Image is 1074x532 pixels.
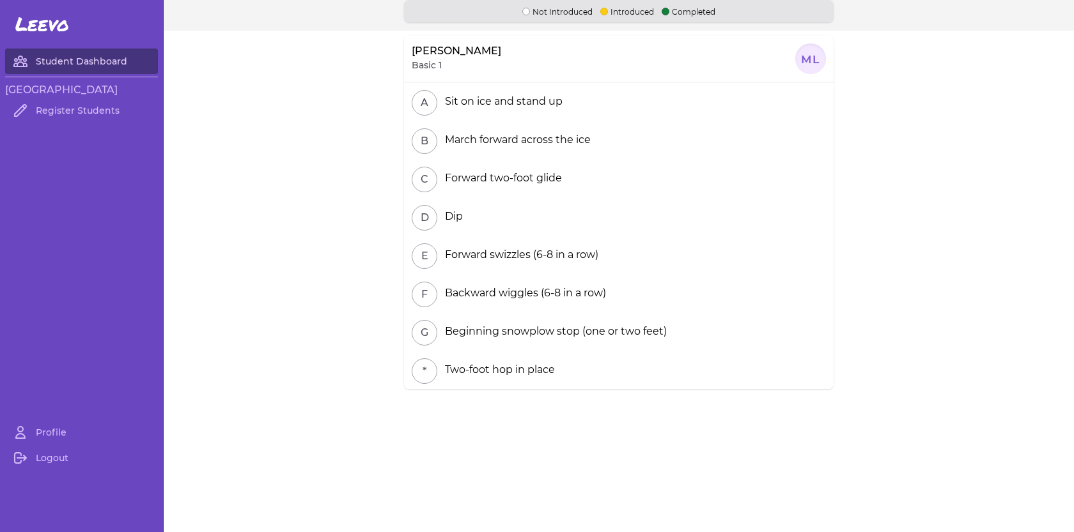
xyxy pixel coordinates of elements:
button: E [412,243,437,269]
div: Backward wiggles (6-8 in a row) [440,285,606,301]
a: Profile [5,420,158,445]
div: Dip [440,209,463,224]
button: C [412,167,437,192]
button: D [412,205,437,231]
div: Sit on ice and stand up [440,94,563,109]
p: Completed [662,5,715,17]
span: Leevo [15,13,69,36]
div: Forward swizzles (6-8 in a row) [440,247,598,262]
button: G [412,320,437,346]
div: March forward across the ice [440,132,591,148]
a: Logout [5,445,158,471]
div: Two-foot hop in place [440,362,555,377]
p: Not Introduced [522,5,593,17]
div: Beginning snowplow stop (one or two feet) [440,324,667,339]
button: A [412,90,437,116]
p: Introduced [600,5,654,17]
a: Student Dashboard [5,49,158,74]
div: Forward two-foot glide [440,171,562,186]
h3: [GEOGRAPHIC_DATA] [5,82,158,98]
a: Register Students [5,98,158,123]
p: [PERSON_NAME] [412,43,501,59]
p: Basic 1 [412,59,442,72]
button: F [412,282,437,307]
button: B [412,128,437,154]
